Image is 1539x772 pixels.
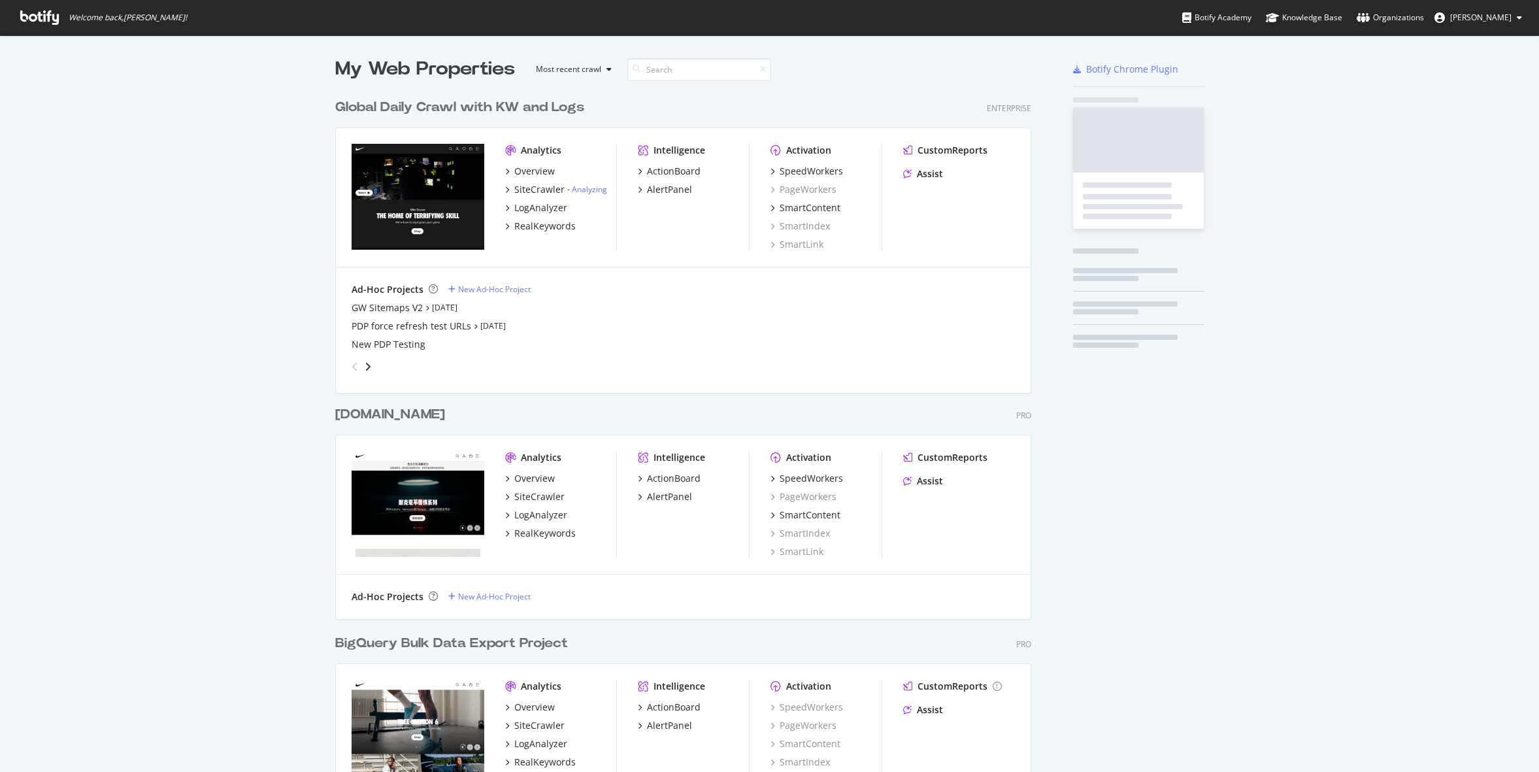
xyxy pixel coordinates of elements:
div: SpeedWorkers [780,472,843,485]
a: SmartIndex [770,527,830,540]
div: LogAnalyzer [514,509,567,522]
img: nike.com [352,144,484,250]
a: ActionBoard [638,165,701,178]
a: AlertPanel [638,719,692,732]
div: Ad-Hoc Projects [352,283,423,296]
a: SiteCrawler- Analyzing [505,183,607,196]
a: SmartContent [770,201,840,214]
a: LogAnalyzer [505,509,567,522]
a: Overview [505,472,555,485]
div: Most recent crawl [536,65,601,73]
a: Analyzing [572,184,607,195]
div: CustomReports [918,144,987,157]
div: Overview [514,701,555,714]
div: CustomReports [918,451,987,464]
a: New Ad-Hoc Project [448,284,531,295]
div: SiteCrawler [514,183,565,196]
div: [DOMAIN_NAME] [335,405,445,424]
div: AlertPanel [647,183,692,196]
span: Welcome back, [PERSON_NAME] ! [69,12,187,23]
div: Botify Academy [1182,11,1251,24]
div: ActionBoard [647,472,701,485]
div: Pro [1016,410,1031,421]
div: New Ad-Hoc Project [458,591,531,602]
a: RealKeywords [505,220,576,233]
div: Activation [786,451,831,464]
a: Assist [903,167,943,180]
div: Overview [514,472,555,485]
div: BigQuery Bulk Data Export Project [335,634,568,653]
div: Assist [917,167,943,180]
a: SiteCrawler [505,490,565,503]
a: GW Sitemaps V2 [352,301,423,314]
a: Botify Chrome Plugin [1073,63,1178,76]
a: [DATE] [432,302,457,313]
a: SiteCrawler [505,719,565,732]
div: Global Daily Crawl with KW and Logs [335,98,584,117]
a: SmartIndex [770,756,830,769]
a: CustomReports [903,680,1002,693]
a: PageWorkers [770,183,836,196]
div: Assist [917,475,943,488]
div: AlertPanel [647,719,692,732]
a: ActionBoard [638,701,701,714]
div: Enterprise [987,103,1031,114]
div: SmartContent [780,201,840,214]
a: PDP force refresh test URLs [352,320,471,333]
a: New PDP Testing [352,338,425,351]
div: ActionBoard [647,701,701,714]
div: Analytics [521,144,561,157]
a: SmartIndex [770,220,830,233]
div: Analytics [521,451,561,464]
a: RealKeywords [505,527,576,540]
a: Assist [903,703,943,716]
div: Knowledge Base [1266,11,1342,24]
a: SpeedWorkers [770,165,843,178]
div: LogAnalyzer [514,201,567,214]
a: SpeedWorkers [770,701,843,714]
a: BigQuery Bulk Data Export Project [335,634,573,653]
div: LogAnalyzer [514,737,567,750]
a: PageWorkers [770,719,836,732]
a: SmartLink [770,238,823,251]
div: SmartContent [780,509,840,522]
div: Overview [514,165,555,178]
div: New Ad-Hoc Project [458,284,531,295]
div: RealKeywords [514,220,576,233]
a: New Ad-Hoc Project [448,591,531,602]
div: RealKeywords [514,527,576,540]
a: AlertPanel [638,183,692,196]
a: CustomReports [903,144,987,157]
a: Overview [505,701,555,714]
div: Pro [1016,639,1031,650]
a: LogAnalyzer [505,201,567,214]
div: - [567,184,607,195]
div: Intelligence [654,144,705,157]
div: Ad-Hoc Projects [352,590,423,603]
button: Most recent crawl [525,59,617,80]
a: RealKeywords [505,756,576,769]
div: angle-left [346,356,363,377]
a: Overview [505,165,555,178]
div: My Web Properties [335,56,515,82]
a: Assist [903,475,943,488]
img: nike.com.cn [352,451,484,557]
a: SmartLink [770,545,823,558]
div: Activation [786,680,831,693]
a: AlertPanel [638,490,692,503]
div: SiteCrawler [514,490,565,503]
div: Botify Chrome Plugin [1086,63,1178,76]
div: Activation [786,144,831,157]
div: Analytics [521,680,561,693]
